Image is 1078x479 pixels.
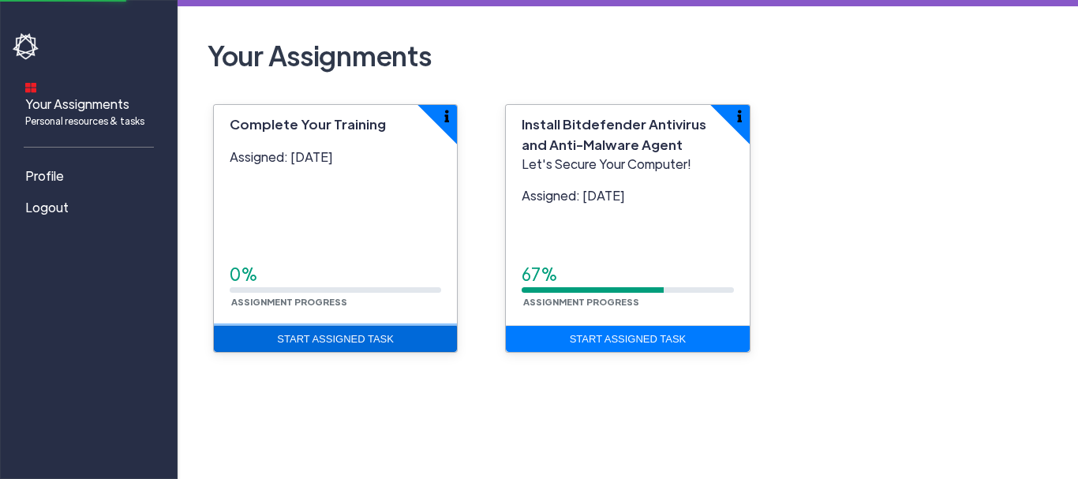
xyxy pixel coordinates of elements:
img: info-icon.svg [445,110,450,122]
small: Assignment Progress [522,296,641,307]
h2: Your Assignments [201,32,1054,79]
span: Profile [25,167,64,185]
a: Start Assigned Task [506,326,749,353]
small: Assignment Progress [230,296,349,307]
span: Install Bitdefender Antivirus and Anti-Malware Agent [522,115,706,153]
a: Your AssignmentsPersonal resources & tasks [13,72,170,134]
span: Your Assignments [25,95,144,128]
a: Start Assigned Task [214,326,457,353]
img: dashboard-icon.svg [25,82,36,93]
p: Let's Secure Your Computer! [522,155,733,174]
div: 67% [522,262,733,287]
a: Profile [13,160,170,192]
span: Logout [25,198,69,217]
p: Assigned: [DATE] [522,186,733,205]
img: havoc-shield-logo-white.png [13,33,41,60]
img: info-icon.svg [737,110,742,122]
a: Logout [13,192,170,223]
p: Assigned: [DATE] [230,148,441,167]
span: Complete Your Training [230,115,386,133]
div: 0% [230,262,441,287]
iframe: Chat Widget [999,403,1078,479]
span: Personal resources & tasks [25,114,144,128]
